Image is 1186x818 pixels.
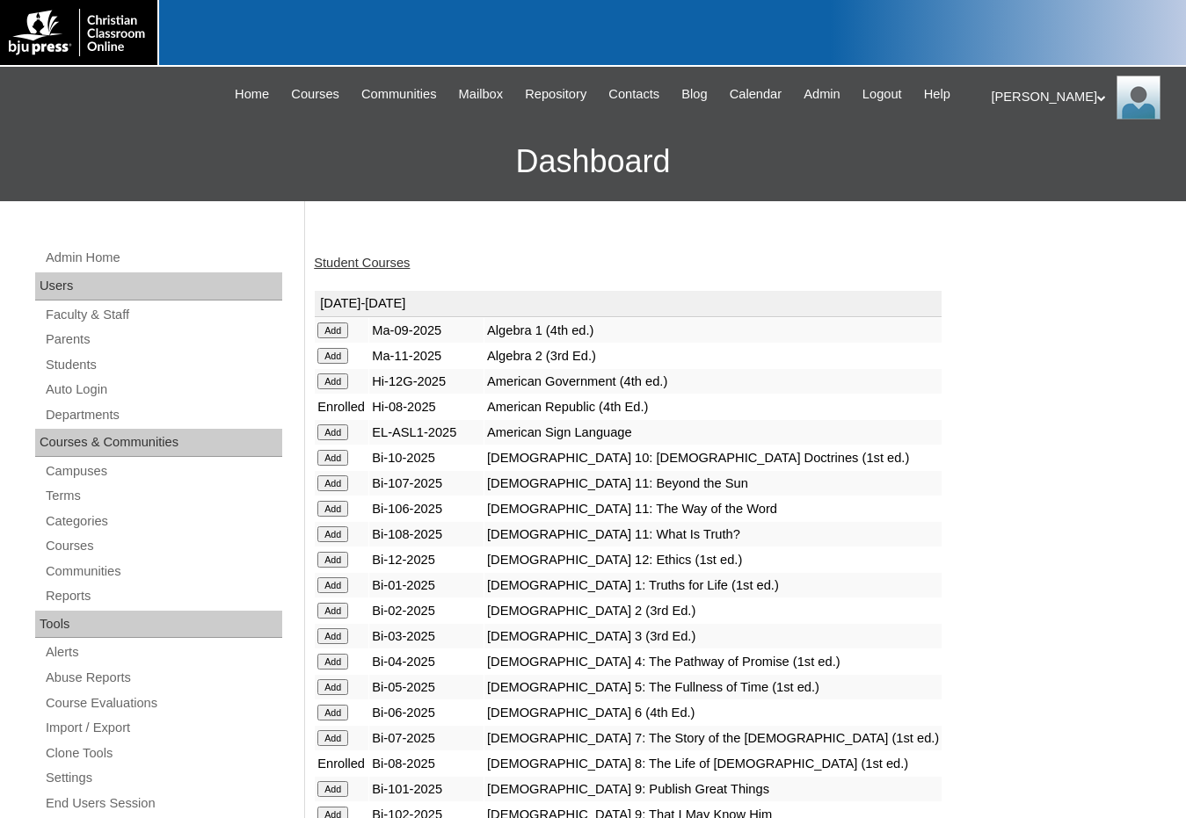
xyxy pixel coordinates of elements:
span: Help [924,84,950,105]
input: Add [317,322,348,338]
a: Admin [795,84,849,105]
td: Bi-02-2025 [369,598,484,623]
a: Communities [44,561,282,583]
a: Help [915,84,959,105]
td: Bi-106-2025 [369,496,484,521]
a: Contacts [600,84,668,105]
td: Bi-07-2025 [369,726,484,750]
td: [DEMOGRAPHIC_DATA] 8: The Life of [DEMOGRAPHIC_DATA] (1st ed.) [484,751,942,776]
a: Auto Login [44,379,282,401]
a: Repository [516,84,595,105]
input: Add [317,424,348,440]
input: Add [317,348,348,364]
a: Import / Export [44,717,282,739]
a: Calendar [721,84,790,105]
a: Communities [353,84,446,105]
a: Courses [44,535,282,557]
a: Abuse Reports [44,667,282,689]
td: [DEMOGRAPHIC_DATA] 4: The Pathway of Promise (1st ed.) [484,649,942,674]
a: Mailbox [450,84,513,105]
div: Tools [35,611,282,639]
a: Clone Tools [44,742,282,764]
td: [DEMOGRAPHIC_DATA] 7: The Story of the [DEMOGRAPHIC_DATA] (1st ed.) [484,726,942,750]
div: Courses & Communities [35,429,282,457]
td: Enrolled [315,751,368,776]
span: Calendar [730,84,782,105]
input: Add [317,526,348,542]
td: [DEMOGRAPHIC_DATA] 11: Beyond the Sun [484,471,942,496]
a: Departments [44,404,282,426]
td: [DEMOGRAPHIC_DATA] 1: Truths for Life (1st ed.) [484,573,942,597]
td: [DEMOGRAPHIC_DATA] 11: What Is Truth? [484,522,942,547]
a: Reports [44,585,282,607]
td: [DATE]-[DATE] [315,291,942,317]
span: Blog [681,84,707,105]
div: Users [35,272,282,300]
td: Bi-12-2025 [369,547,484,572]
input: Add [317,730,348,746]
td: Hi-08-2025 [369,395,484,419]
a: Terms [44,485,282,507]
span: Admin [804,84,840,105]
td: [DEMOGRAPHIC_DATA] 9: Publish Great Things [484,777,942,801]
input: Add [317,705,348,720]
a: Blog [673,84,716,105]
input: Add [317,654,348,670]
td: Bi-108-2025 [369,522,484,547]
td: Hi-12G-2025 [369,369,484,394]
td: Algebra 2 (3rd Ed.) [484,344,942,368]
td: [DEMOGRAPHIC_DATA] 2 (3rd Ed.) [484,598,942,623]
a: Course Evaluations [44,692,282,714]
td: American Government (4th ed.) [484,369,942,394]
input: Add [317,450,348,466]
a: Students [44,354,282,376]
td: Bi-05-2025 [369,675,484,699]
img: Melanie Sevilla [1117,76,1161,119]
td: EL-ASL1-2025 [369,420,484,445]
a: Logout [854,84,911,105]
td: Bi-107-2025 [369,471,484,496]
span: Communities [361,84,437,105]
td: [DEMOGRAPHIC_DATA] 5: The Fullness of Time (1st ed.) [484,675,942,699]
td: Bi-01-2025 [369,573,484,597]
div: [PERSON_NAME] [992,76,1169,119]
span: Repository [525,84,586,105]
td: Bi-08-2025 [369,751,484,776]
a: End Users Session [44,793,282,814]
span: Mailbox [459,84,504,105]
a: Categories [44,510,282,532]
a: Courses [282,84,348,105]
input: Add [317,501,348,517]
a: Student Courses [314,256,410,270]
a: Home [226,84,278,105]
a: Campuses [44,460,282,482]
td: Bi-101-2025 [369,777,484,801]
td: Enrolled [315,395,368,419]
td: Ma-09-2025 [369,318,484,343]
input: Add [317,577,348,593]
img: logo-white.png [9,9,149,56]
a: Settings [44,767,282,789]
h3: Dashboard [9,122,1177,201]
td: Algebra 1 (4th ed.) [484,318,942,343]
a: Alerts [44,641,282,663]
span: Home [235,84,269,105]
input: Add [317,603,348,619]
span: Contacts [608,84,659,105]
input: Add [317,628,348,644]
td: Bi-10-2025 [369,445,484,470]
td: [DEMOGRAPHIC_DATA] 10: [DEMOGRAPHIC_DATA] Doctrines (1st ed.) [484,445,942,470]
td: Bi-03-2025 [369,624,484,648]
input: Add [317,679,348,695]
td: Bi-06-2025 [369,700,484,725]
td: [DEMOGRAPHIC_DATA] 6 (4th Ed.) [484,700,942,725]
td: Ma-11-2025 [369,344,484,368]
td: [DEMOGRAPHIC_DATA] 3 (3rd Ed.) [484,624,942,648]
td: American Sign Language [484,420,942,445]
td: [DEMOGRAPHIC_DATA] 11: The Way of the Word [484,496,942,521]
span: Logout [862,84,902,105]
input: Add [317,781,348,797]
td: American Republic (4th Ed.) [484,395,942,419]
td: Bi-04-2025 [369,649,484,674]
span: Courses [291,84,339,105]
